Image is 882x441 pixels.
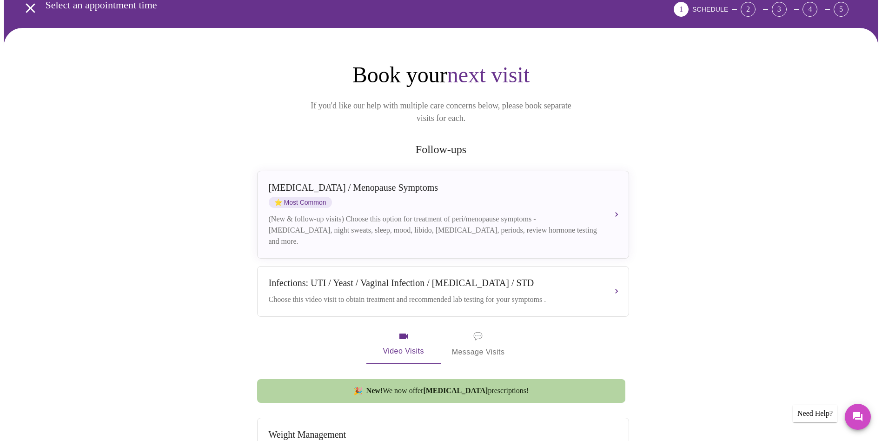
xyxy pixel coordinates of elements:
div: Weight Management [269,429,599,440]
button: [MEDICAL_DATA] / Menopause SymptomsstarMost Common(New & follow-up visits) Choose this option for... [257,171,629,259]
h2: Follow-ups [255,143,627,156]
div: [MEDICAL_DATA] / Menopause Symptoms [269,182,599,193]
h1: Book your [255,61,627,88]
div: 1 [674,2,689,17]
strong: New! [366,387,383,394]
div: (New & follow-up visits) Choose this option for treatment of peri/menopause symptoms - [MEDICAL_D... [269,214,599,247]
button: Infections: UTI / Yeast / Vaginal Infection / [MEDICAL_DATA] / STDChoose this video visit to obta... [257,266,629,317]
span: We now offer prescriptions! [366,387,529,395]
span: new [353,387,363,395]
span: Most Common [269,197,332,208]
div: Infections: UTI / Yeast / Vaginal Infection / [MEDICAL_DATA] / STD [269,278,599,288]
div: 3 [772,2,787,17]
span: SCHEDULE [692,6,728,13]
div: 2 [741,2,756,17]
div: Need Help? [793,405,837,422]
button: Messages [845,404,871,430]
div: 4 [802,2,817,17]
div: Choose this video visit to obtain treatment and recommended lab testing for your symptoms . [269,294,599,305]
span: star [274,199,282,206]
div: 5 [834,2,849,17]
span: Video Visits [378,331,430,358]
p: If you'd like our help with multiple care concerns below, please book separate visits for each. [298,100,584,125]
span: Message Visits [452,330,505,359]
span: next visit [447,62,530,87]
span: message [473,330,483,343]
strong: [MEDICAL_DATA] [423,387,488,394]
